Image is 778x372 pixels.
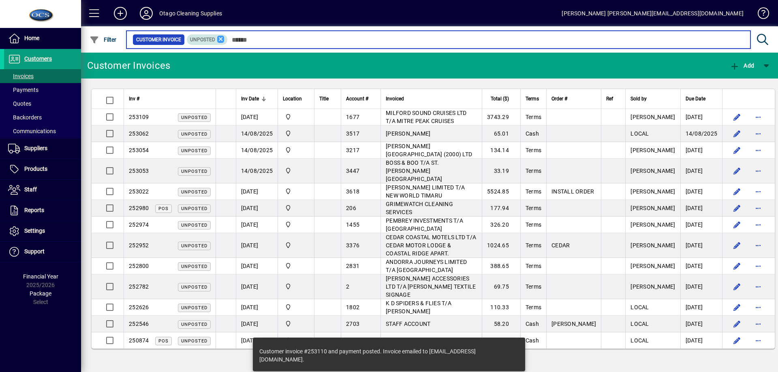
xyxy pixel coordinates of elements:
span: [PERSON_NAME] [631,283,675,290]
span: 252980 [129,205,149,211]
span: Central [283,166,309,175]
button: Edit [731,334,744,347]
span: Inv Date [241,94,259,103]
span: 2703 [346,321,359,327]
span: 253022 [129,188,149,195]
span: Total ($) [491,94,509,103]
span: Terms [526,188,541,195]
span: MILFORD SOUND CRUISES LTD T/A MITRE PEAK CRUISES [386,110,466,124]
div: Customer invoice #253110 and payment posted. Invoice emailed to [EMAIL_ADDRESS][DOMAIN_NAME]. [259,347,511,363]
td: 326.20 [482,217,520,233]
td: [DATE] [680,109,722,125]
td: [DATE] [680,233,722,258]
span: 250874 [129,337,149,344]
a: Invoices [4,69,81,83]
td: [DATE] [680,274,722,299]
span: 253054 [129,147,149,153]
button: Edit [731,111,744,123]
span: Cash [526,130,539,137]
span: Communications [8,128,56,134]
td: 110.33 [482,299,520,316]
button: Filter [88,32,119,47]
span: Unposted [181,223,207,228]
td: 5524.85 [482,183,520,200]
button: Edit [731,202,744,215]
td: [DATE] [236,217,278,233]
span: 3517 [346,130,359,137]
span: Terms [526,114,541,120]
span: 252546 [129,321,149,327]
mat-chip: Customer Invoice Status: Unposted [187,34,228,45]
span: Central [283,241,309,250]
td: [DATE] [680,258,722,274]
td: [DATE] [680,200,722,217]
div: Inv Date [241,94,273,103]
div: Total ($) [487,94,516,103]
span: 3447 [346,168,359,174]
div: Otago Cleaning Supplies [159,7,222,20]
span: Quotes [8,100,31,107]
span: Unposted [181,285,207,290]
td: 134.14 [482,142,520,159]
span: Cash [526,321,539,327]
button: More options [752,317,765,330]
span: [PERSON_NAME] [631,147,675,153]
td: [DATE] [236,316,278,332]
a: Products [4,159,81,179]
td: 14/08/2025 [236,159,278,183]
span: [PERSON_NAME] [631,168,675,174]
span: 3217 [346,147,359,153]
a: Support [4,242,81,262]
span: 1802 [346,304,359,310]
button: Edit [731,239,744,252]
span: 253062 [129,130,149,137]
span: 252626 [129,304,149,310]
button: Edit [731,185,744,198]
td: [DATE] [680,217,722,233]
span: Settings [24,227,45,234]
td: 177.94 [482,200,520,217]
span: Central [283,187,309,196]
div: Customer Invoices [87,59,170,72]
span: Terms [526,263,541,269]
span: CEDAR [551,242,570,249]
td: 14/08/2025 [236,125,278,142]
span: Unposted [181,132,207,137]
td: 14/08/2025 [236,142,278,159]
span: Central [283,204,309,213]
button: Edit [731,301,744,314]
span: Title [319,94,329,103]
span: [PERSON_NAME] [631,114,675,120]
span: Backorders [8,114,42,121]
button: More options [752,239,765,252]
a: Settings [4,221,81,241]
a: Communications [4,124,81,138]
span: Terms [526,205,541,211]
span: 2 [346,283,349,290]
span: [PERSON_NAME] [551,321,596,327]
a: Home [4,28,81,49]
span: Staff [24,186,37,193]
span: Invoices [8,73,34,79]
a: Reports [4,200,81,221]
span: Customer Invoice [136,36,181,44]
span: PEMBREY INVESTMENTS T/A [GEOGRAPHIC_DATA] [386,217,463,232]
span: Unposted [181,206,207,211]
div: Invoiced [386,94,477,103]
div: Inv # [129,94,211,103]
span: Central [283,303,309,312]
span: Central [283,220,309,229]
div: Title [319,94,336,103]
td: [DATE] [680,159,722,183]
span: Location [283,94,302,103]
span: Products [24,166,47,172]
span: Terms [526,242,541,249]
td: 14/08/2025 [680,125,722,142]
span: GRIMEWATCH CLEANING SERVICES [386,201,453,215]
span: 3376 [346,242,359,249]
button: More options [752,301,765,314]
span: Central [283,129,309,138]
td: 1024.65 [482,233,520,258]
span: Terms [526,221,541,228]
span: 206 [346,205,356,211]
